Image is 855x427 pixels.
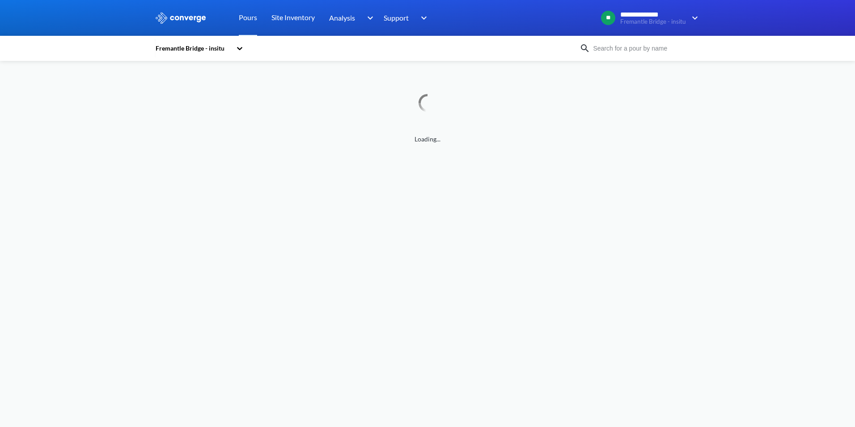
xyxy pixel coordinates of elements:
span: Fremantle Bridge - insitu [620,18,686,25]
input: Search for a pour by name [590,43,698,53]
span: Analysis [329,12,355,23]
span: Support [384,12,409,23]
img: downArrow.svg [361,13,376,23]
img: icon-search.svg [580,43,590,54]
img: logo_ewhite.svg [155,12,207,24]
img: downArrow.svg [415,13,429,23]
img: downArrow.svg [686,13,700,23]
span: Loading... [155,134,700,144]
div: Fremantle Bridge - insitu [155,43,232,53]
